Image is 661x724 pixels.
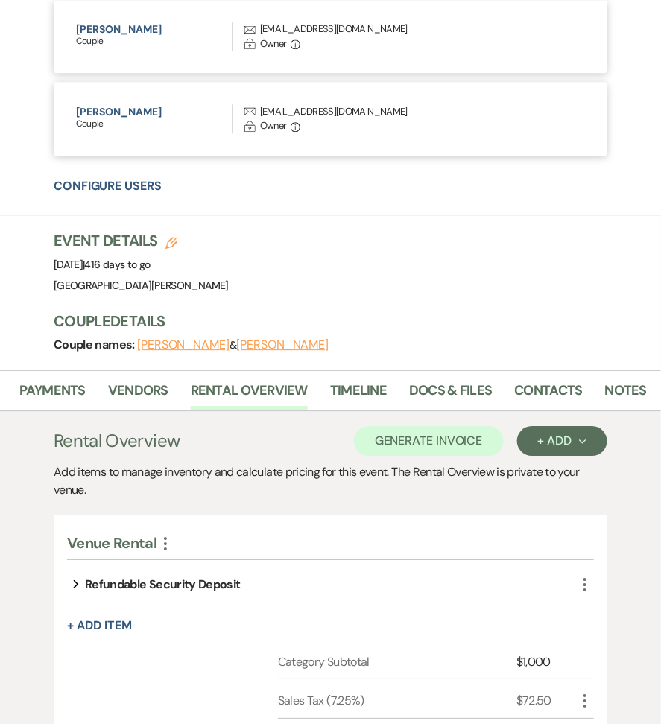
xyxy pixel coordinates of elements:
[67,579,85,591] button: expand
[54,230,229,251] h3: Event Details
[516,653,576,671] div: $1,000
[76,117,233,131] p: Couple
[236,339,329,351] button: [PERSON_NAME]
[137,338,329,352] span: &
[54,463,607,499] div: Add items to manage inventory and calculate pricing for this event. The Rental Overview is privat...
[538,435,586,447] div: + Add
[19,380,86,410] a: Payments
[330,380,387,410] a: Timeline
[54,279,229,292] span: [GEOGRAPHIC_DATA][PERSON_NAME]
[260,36,287,51] div: Owner
[108,380,168,410] a: Vendors
[54,337,137,352] span: Couple names:
[516,692,576,710] div: $72.50
[76,107,233,117] button: [PERSON_NAME]
[67,533,576,553] div: Venue Rental
[85,576,241,594] div: Refundable Security Deposit
[517,426,607,456] button: + Add
[54,311,646,331] h3: Couple Details
[76,24,233,34] button: [PERSON_NAME]
[278,692,516,710] div: Sales Tax (7.25%)
[260,22,408,36] div: [EMAIL_ADDRESS][DOMAIN_NAME]
[137,339,230,351] button: [PERSON_NAME]
[605,380,647,410] a: Notes
[409,380,492,410] a: Docs & Files
[85,258,151,271] span: 416 days to go
[260,104,408,119] div: [EMAIL_ADDRESS][DOMAIN_NAME]
[260,118,287,133] div: Owner
[54,258,151,271] span: [DATE]
[54,428,180,454] h3: Rental Overview
[76,34,233,48] p: Couple
[191,380,308,410] a: Rental Overview
[67,620,132,632] button: + Add Item
[354,426,504,456] button: Generate Invoice
[278,653,516,671] div: Category Subtotal
[515,380,583,410] a: Contacts
[83,258,150,271] span: |
[54,180,162,192] button: Configure Users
